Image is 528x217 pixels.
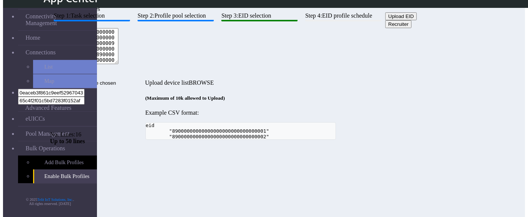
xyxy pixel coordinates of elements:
btn: Step 1: Task selection [54,12,130,21]
btn: Step 2: Profile pool selection [138,12,214,21]
pre: eid "89000000000000000000000000000001" "89000000000000000000000000000002" [145,122,336,140]
div: No. Lines: [50,131,431,138]
a: Add Bulk Profiles [33,156,97,169]
a: Enable Bulk Profiles [33,169,97,183]
span: Map [44,78,54,84]
div: Up to 50 lines [50,138,431,145]
label: Upload device list [145,79,214,86]
a: Pool Management [18,127,97,141]
a: Map [33,74,97,88]
p: Example CSV format: [145,109,336,116]
span: Connections [26,49,56,56]
a: Bulk Operations [18,141,97,156]
a: List [33,60,97,74]
a: eUICCs [18,112,97,126]
span: (Maximum of 10k allowed to Upload) [145,95,225,101]
a: Home [18,31,97,45]
a: Connections [18,45,97,60]
a: Connectivity Management [18,9,97,30]
span: Bulk Operations [26,145,65,152]
button: Upload EID [385,12,417,20]
span: 16 [76,131,82,138]
p: All rights reserved. [DATE] [3,202,97,206]
a: Telit IoT Solutions, Inc. [37,198,73,202]
button: Recruiter [385,20,412,28]
span: List [44,64,53,70]
btn: Step 3: EID selection [221,12,298,21]
p: © 2025 . [3,198,97,202]
btn: Step 4: EID profile schedule [305,12,381,21]
div: Enable Bulk Profiles [50,6,431,12]
span: Advanced Features [25,105,71,111]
